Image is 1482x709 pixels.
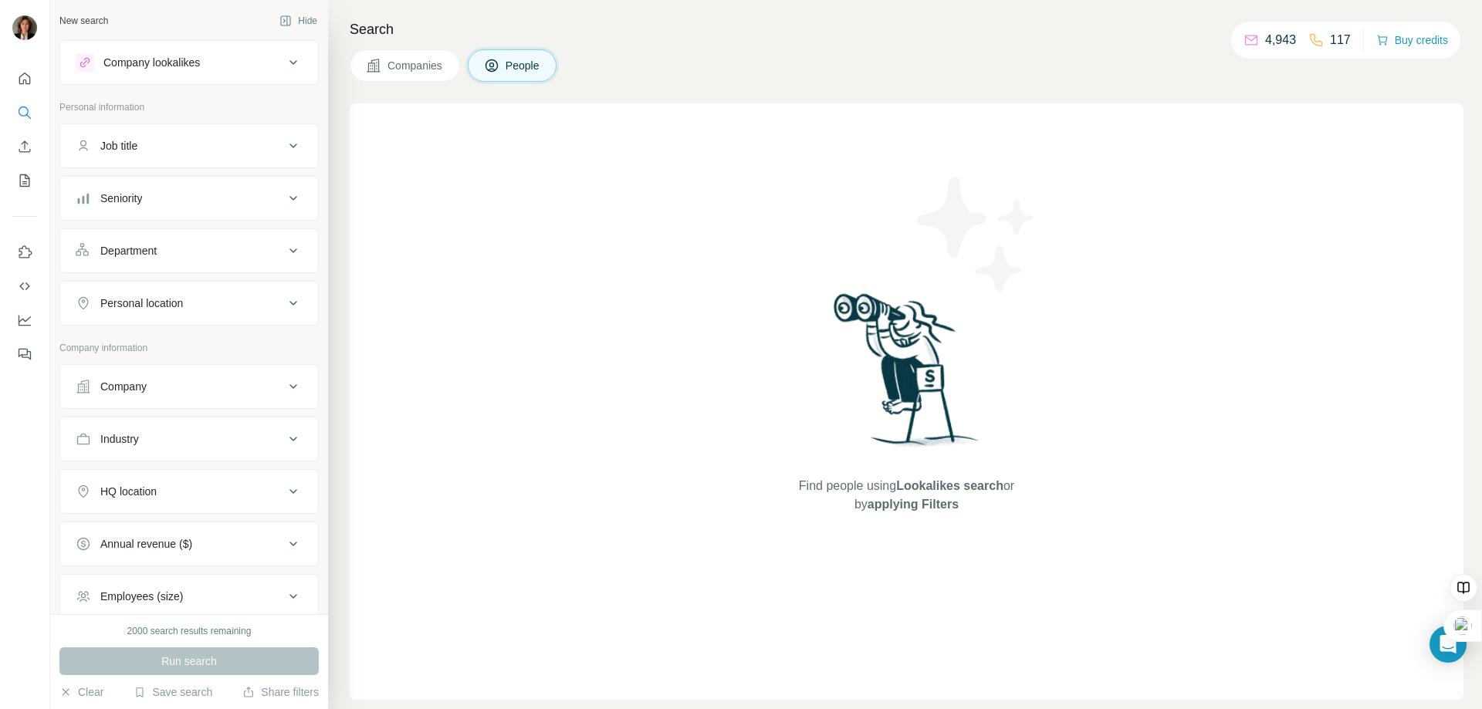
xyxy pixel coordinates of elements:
div: Job title [100,138,137,154]
button: Share filters [242,684,319,700]
button: Dashboard [12,306,37,334]
h4: Search [350,19,1463,40]
button: Enrich CSV [12,133,37,160]
div: Annual revenue ($) [100,536,192,552]
button: Company [60,368,318,405]
button: My lists [12,167,37,194]
button: Buy credits [1376,29,1448,51]
span: People [506,58,541,73]
button: Job title [60,127,318,164]
span: applying Filters [868,498,959,511]
p: 4,943 [1265,31,1296,49]
button: Personal location [60,285,318,322]
div: Employees (size) [100,589,183,604]
div: Company [100,379,147,394]
button: Employees (size) [60,578,318,615]
p: Personal information [59,100,319,114]
span: Find people using or by [783,477,1030,514]
div: Industry [100,431,139,447]
button: Industry [60,420,318,457]
p: 117 [1330,31,1351,49]
div: HQ location [100,484,157,499]
img: Avatar [12,15,37,40]
button: Clear [59,684,103,700]
button: Seniority [60,180,318,217]
button: Annual revenue ($) [60,525,318,562]
button: Feedback [12,340,37,368]
button: Search [12,99,37,127]
span: Lookalikes search [896,479,1003,492]
button: Hide [269,9,328,32]
div: Personal location [100,295,183,311]
div: 2000 search results remaining [127,624,252,638]
div: Open Intercom Messenger [1430,626,1467,663]
button: HQ location [60,473,318,510]
button: Use Surfe on LinkedIn [12,238,37,266]
button: Quick start [12,65,37,93]
button: Use Surfe API [12,272,37,300]
img: Surfe Illustration - Stars [907,165,1046,304]
p: Company information [59,341,319,355]
div: New search [59,14,108,28]
div: Company lookalikes [103,55,200,70]
span: Companies [387,58,444,73]
div: Seniority [100,191,142,206]
img: Surfe Illustration - Woman searching with binoculars [827,289,987,461]
div: Department [100,243,157,258]
button: Company lookalikes [60,44,318,81]
button: Save search [134,684,212,700]
button: Department [60,232,318,269]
